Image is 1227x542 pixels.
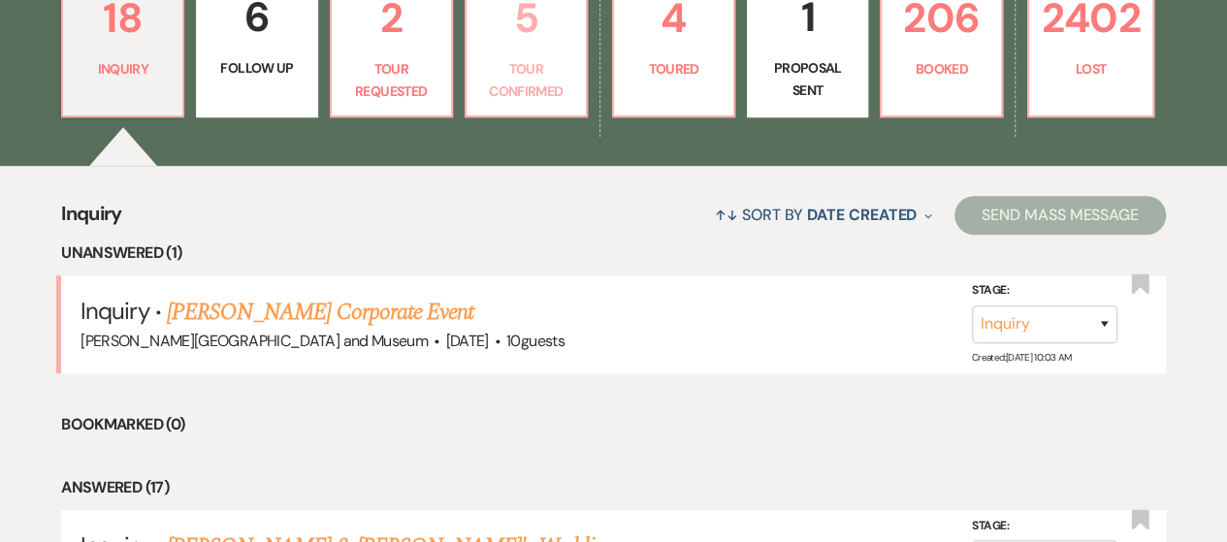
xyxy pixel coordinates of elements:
[972,280,1117,302] label: Stage:
[707,189,940,240] button: Sort By Date Created
[478,58,574,102] p: Tour Confirmed
[954,196,1166,235] button: Send Mass Message
[209,57,305,79] p: Follow Up
[75,58,171,80] p: Inquiry
[1041,58,1140,80] p: Lost
[626,58,722,80] p: Toured
[61,475,1166,500] li: Answered (17)
[61,199,122,240] span: Inquiry
[167,295,473,330] a: [PERSON_NAME] Corporate Event
[343,58,439,102] p: Tour Requested
[807,205,917,225] span: Date Created
[759,57,856,101] p: Proposal Sent
[893,58,989,80] p: Booked
[972,351,1071,364] span: Created: [DATE] 10:03 AM
[61,412,1166,437] li: Bookmarked (0)
[972,516,1117,537] label: Stage:
[81,331,428,351] span: [PERSON_NAME][GEOGRAPHIC_DATA] and Museum
[61,240,1166,266] li: Unanswered (1)
[715,205,738,225] span: ↑↓
[445,331,488,351] span: [DATE]
[506,331,565,351] span: 10 guests
[81,296,148,326] span: Inquiry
